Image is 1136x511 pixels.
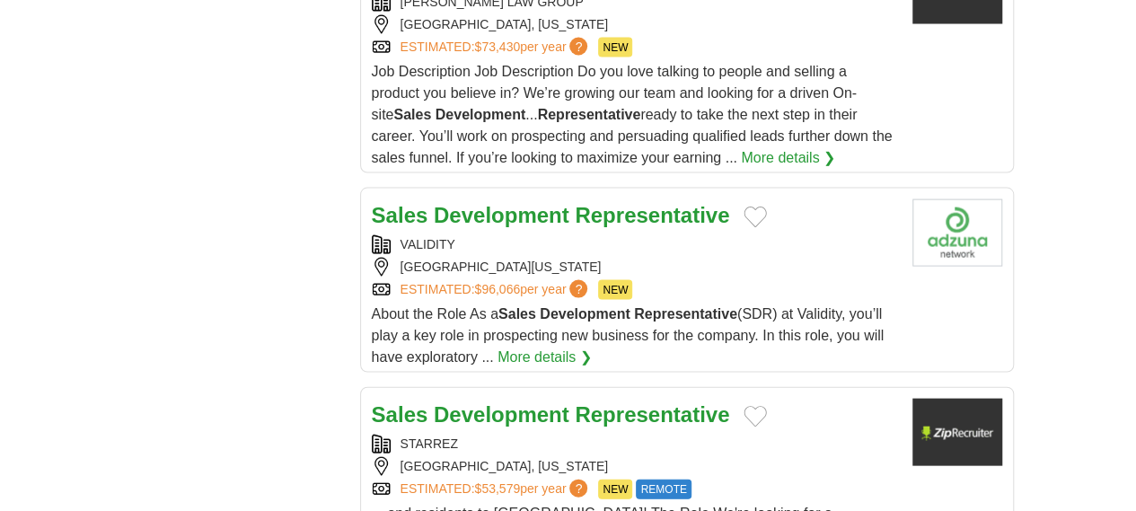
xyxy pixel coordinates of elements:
span: ? [569,480,587,498]
img: Company logo [912,399,1002,466]
span: REMOTE [636,480,691,499]
strong: Representative [575,203,729,227]
div: [GEOGRAPHIC_DATA][US_STATE] [372,258,898,277]
a: ESTIMATED:$53,579per year? [401,480,592,499]
strong: Development [434,402,569,427]
strong: Sales [393,107,431,122]
div: STARREZ [372,435,898,454]
a: ESTIMATED:$96,066per year? [401,280,592,300]
span: NEW [598,38,632,57]
strong: Development [540,306,630,322]
div: [GEOGRAPHIC_DATA], [US_STATE] [372,15,898,34]
a: More details ❯ [741,147,835,169]
strong: Representative [575,402,729,427]
a: Sales Development Representative [372,203,730,227]
a: ESTIMATED:$73,430per year? [401,38,592,57]
strong: Sales [372,402,428,427]
span: NEW [598,480,632,499]
strong: Representative [634,306,737,322]
strong: Development [436,107,525,122]
span: $53,579 [474,481,520,496]
a: Sales Development Representative [372,402,730,427]
span: ? [569,38,587,56]
span: $73,430 [474,40,520,54]
span: NEW [598,280,632,300]
strong: Sales [498,306,536,322]
div: [GEOGRAPHIC_DATA], [US_STATE] [372,457,898,476]
strong: Development [434,203,569,227]
span: Job Description Job Description Do you love talking to people and selling a product you believe i... [372,64,893,165]
span: ? [569,280,587,298]
a: More details ❯ [498,347,592,368]
strong: Sales [372,203,428,227]
div: VALIDITY [372,235,898,254]
span: $96,066 [474,282,520,296]
strong: Representative [537,107,640,122]
button: Add to favorite jobs [744,207,767,228]
button: Add to favorite jobs [744,406,767,427]
span: About the Role As a (SDR) at Validity, you’ll play a key role in prospecting new business for the... [372,306,885,365]
img: Company logo [912,199,1002,267]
